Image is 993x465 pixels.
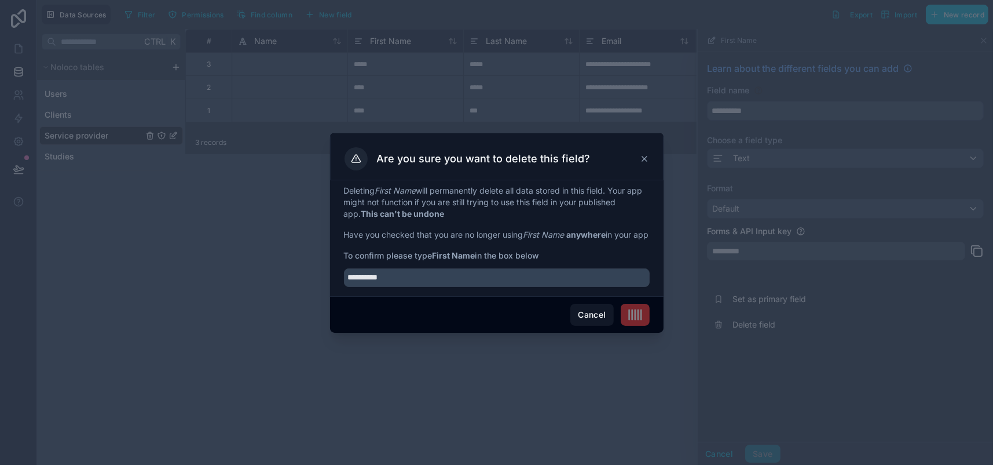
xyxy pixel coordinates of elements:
em: First Name [375,186,416,195]
button: Cancel [570,304,613,326]
h3: Are you sure you want to delete this field? [377,152,591,166]
p: Have you checked that you are no longer using in your app [344,229,650,241]
span: To confirm please type in the box below [344,250,650,261]
strong: anywhere [567,230,606,239]
em: First Name [523,230,565,239]
strong: This can't be undone [361,209,445,219]
strong: First Name [433,250,475,260]
p: Deleting will permanently delete all data stored in this field. Your app might not function if yo... [344,185,650,220]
